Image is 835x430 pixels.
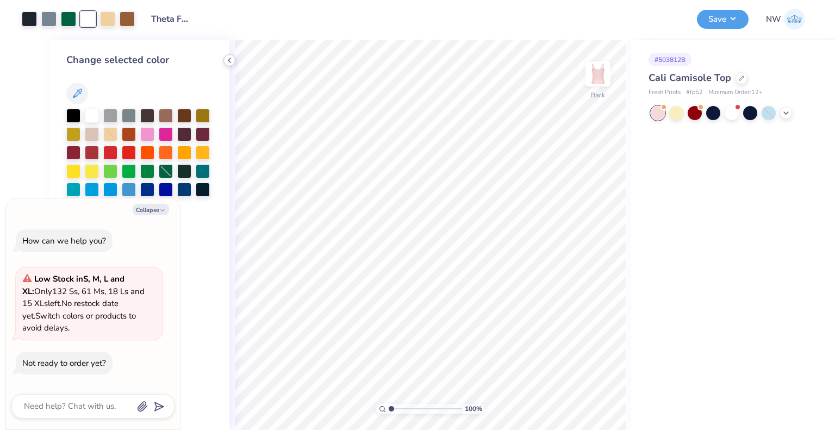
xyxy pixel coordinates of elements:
[465,404,482,414] span: 100 %
[708,88,763,97] span: Minimum Order: 12 +
[22,298,119,321] span: No restock date yet.
[697,10,749,29] button: Save
[22,358,106,369] div: Not ready to order yet?
[22,235,106,246] div: How can we help you?
[649,53,691,66] div: # 503812B
[766,13,781,26] span: NW
[22,273,124,297] strong: Low Stock in S, M, L and XL :
[22,273,145,333] span: Only 132 Ss, 61 Ms, 18 Ls and 15 XLs left. Switch colors or products to avoid delays.
[649,71,731,84] span: Cali Camisole Top
[686,88,703,97] span: # fp52
[766,9,805,30] a: NW
[66,53,212,67] div: Change selected color
[143,8,196,30] input: Untitled Design
[587,63,609,85] img: Back
[133,204,169,215] button: Collapse
[649,88,681,97] span: Fresh Prints
[784,9,805,30] img: Nathan Weatherton
[591,90,605,100] div: Back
